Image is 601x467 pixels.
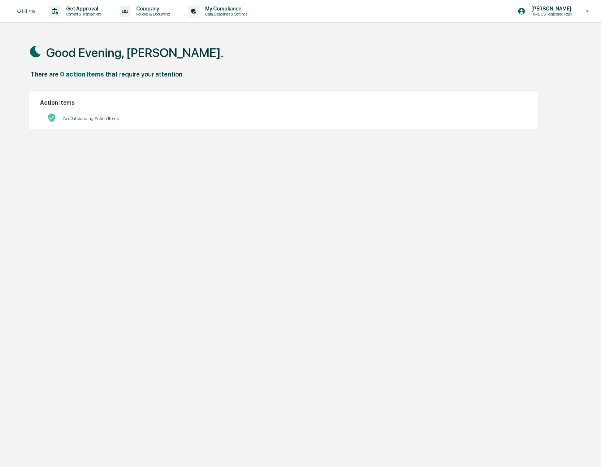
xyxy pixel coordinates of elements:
p: My Compliance [199,6,251,12]
h2: Action Items [40,99,527,106]
p: Content & Transactions [60,12,105,17]
h1: Good Evening, [PERSON_NAME]. [46,45,224,60]
p: Data, Deadlines & Settings [199,12,251,17]
div: that require your attention. [105,70,184,78]
p: Policies & Documents [130,12,174,17]
p: [PERSON_NAME] [526,6,575,12]
p: Company [130,6,174,12]
div: There are [30,70,59,78]
img: No Actions logo [47,113,56,122]
div: 0 action items [60,70,104,78]
img: logo [17,9,35,13]
p: No Outstanding Action Items [63,116,119,121]
p: Get Approval [60,6,105,12]
p: HML US Registered Reps [526,12,575,17]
